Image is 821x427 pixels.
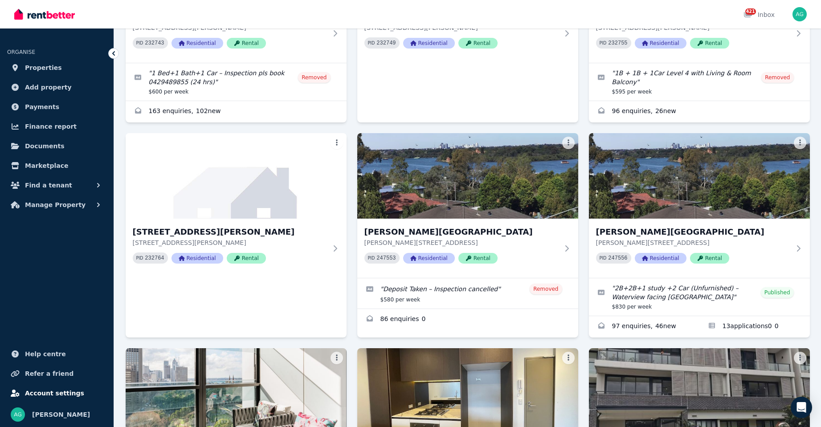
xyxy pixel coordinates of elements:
span: Help centre [25,349,66,359]
a: Payments [7,98,106,116]
a: Porter Street, Ryde[PERSON_NAME][GEOGRAPHIC_DATA][PERSON_NAME][STREET_ADDRESS]PID 247553Residenti... [357,133,578,278]
small: PID [600,256,607,260]
span: Rental [458,38,498,49]
p: [PERSON_NAME][STREET_ADDRESS] [596,238,790,247]
span: Rental [458,253,498,264]
button: More options [331,137,343,149]
span: Residential [172,253,223,264]
span: Rental [690,253,729,264]
a: Refer a friend [7,365,106,382]
span: Account settings [25,388,84,399]
span: [PERSON_NAME] [32,409,90,420]
img: Barclay [792,7,807,21]
img: RentBetter [14,8,75,21]
span: Manage Property [25,199,86,210]
a: Porter Street, Ryde[PERSON_NAME][GEOGRAPHIC_DATA][PERSON_NAME][STREET_ADDRESS]PID 247556Residenti... [589,133,810,278]
a: Add property [7,78,106,96]
div: Open Intercom Messenger [791,397,812,418]
small: PID [136,41,143,45]
span: Residential [403,38,455,49]
img: Porter Street, Ryde [357,133,578,219]
a: Edit listing: 2B+2B+1 study +2 Car (Unfurnished) – Waterview facing MeadowBank [589,278,810,316]
span: Payments [25,102,59,112]
a: Enquiries for 39/27 Porter Street, Ryde [589,101,810,122]
span: Residential [172,38,223,49]
img: Porter Street, Ryde [589,133,810,219]
code: 232749 [376,40,396,46]
small: PID [368,256,375,260]
small: PID [136,256,143,260]
span: Properties [25,62,62,73]
div: Inbox [743,10,775,19]
code: 247553 [376,255,396,261]
span: Rental [227,38,266,49]
button: Find a tenant [7,176,106,194]
a: Enquiries for Porter Street, Ryde [589,316,699,338]
a: 12/23 Porter Street, Ryde[STREET_ADDRESS][PERSON_NAME][STREET_ADDRESS][PERSON_NAME]PID 232764Resi... [126,133,347,278]
h3: [PERSON_NAME][GEOGRAPHIC_DATA] [364,226,559,238]
span: ORGANISE [7,49,35,55]
a: Applications for Porter Street, Ryde [699,316,810,338]
a: Marketplace [7,157,106,175]
span: Residential [635,253,686,264]
button: More options [562,352,575,364]
span: Find a tenant [25,180,72,191]
button: More options [794,352,806,364]
span: Residential [403,253,455,264]
a: Properties [7,59,106,77]
a: Enquiries for Porter Street, Ryde [357,309,578,330]
code: 232743 [145,40,164,46]
button: More options [331,352,343,364]
a: Finance report [7,118,106,135]
a: Documents [7,137,106,155]
p: [STREET_ADDRESS][PERSON_NAME] [133,238,327,247]
h3: [PERSON_NAME][GEOGRAPHIC_DATA] [596,226,790,238]
span: 421 [745,8,756,15]
button: More options [794,137,806,149]
button: Manage Property [7,196,106,214]
a: Account settings [7,384,106,402]
a: Edit listing: 1B + 1B + 1Car Level 4 with Living & Room Balcony [589,63,810,101]
span: Add property [25,82,72,93]
span: Documents [25,141,65,151]
span: Rental [227,253,266,264]
h3: [STREET_ADDRESS][PERSON_NAME] [133,226,327,238]
span: Finance report [25,121,77,132]
button: More options [562,137,575,149]
p: [PERSON_NAME][STREET_ADDRESS] [364,238,559,247]
small: PID [368,41,375,45]
a: Edit listing: Deposit Taken – Inspection cancelled [357,278,578,309]
a: Help centre [7,345,106,363]
span: Rental [690,38,729,49]
span: Residential [635,38,686,49]
code: 232755 [608,40,627,46]
a: Edit listing: 1 Bed+1 Bath+1 Car – Inspection pls book 0429489855 (24 hrs) [126,63,347,101]
span: Marketplace [25,160,68,171]
small: PID [600,41,607,45]
img: Barclay [11,407,25,422]
code: 247556 [608,255,627,261]
span: Refer a friend [25,368,74,379]
img: 12/23 Porter Street, Ryde [126,133,347,219]
code: 232764 [145,255,164,261]
a: Enquiries for 10/23 Porter Street, Ryde [126,101,347,122]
